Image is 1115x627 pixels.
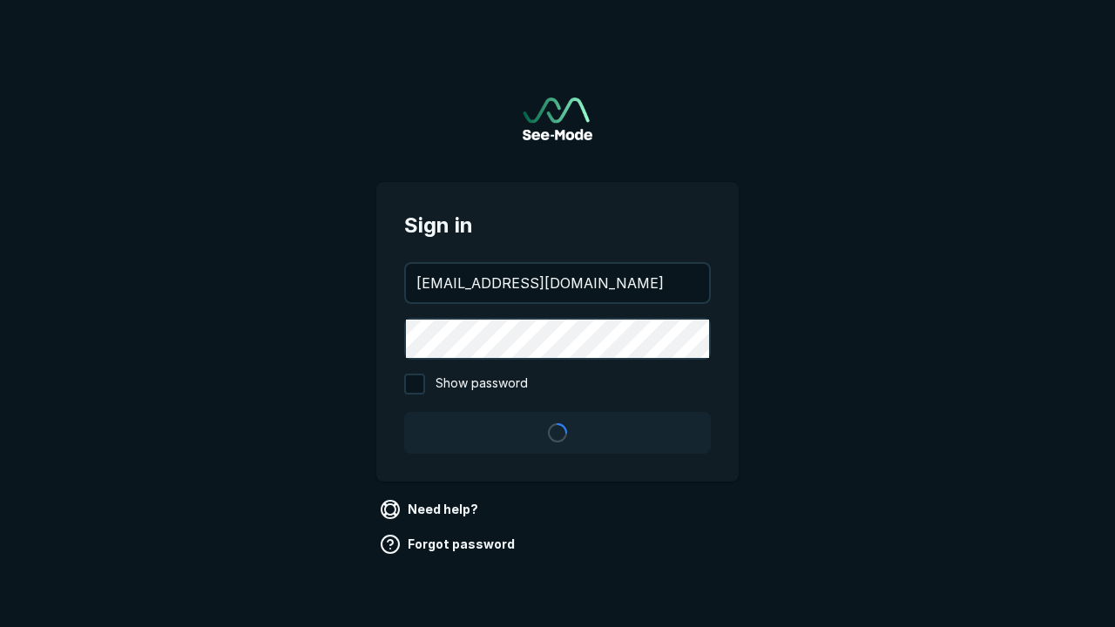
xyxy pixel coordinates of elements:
span: Sign in [404,210,711,241]
img: See-Mode Logo [523,98,592,140]
a: Forgot password [376,530,522,558]
a: Need help? [376,496,485,523]
a: Go to sign in [523,98,592,140]
span: Show password [436,374,528,394]
input: your@email.com [406,264,709,302]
